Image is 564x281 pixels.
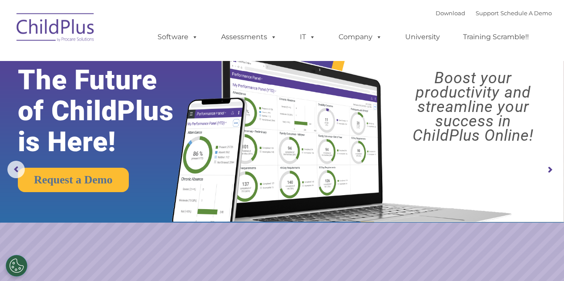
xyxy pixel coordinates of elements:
button: Cookies Settings [6,255,27,277]
span: Phone number [121,93,158,100]
rs-layer: Boost your productivity and streamline your success in ChildPlus Online! [389,71,557,143]
a: Software [149,28,207,46]
a: Support [476,10,499,17]
a: Request a Demo [18,168,129,192]
a: Company [330,28,391,46]
a: Assessments [212,28,285,46]
img: ChildPlus by Procare Solutions [12,7,99,51]
span: Last name [121,58,148,64]
a: Download [436,10,465,17]
font: | [436,10,552,17]
a: Training Scramble!! [454,28,537,46]
a: IT [291,28,324,46]
a: Schedule A Demo [500,10,552,17]
rs-layer: The Future of ChildPlus is Here! [18,64,198,157]
a: University [396,28,449,46]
